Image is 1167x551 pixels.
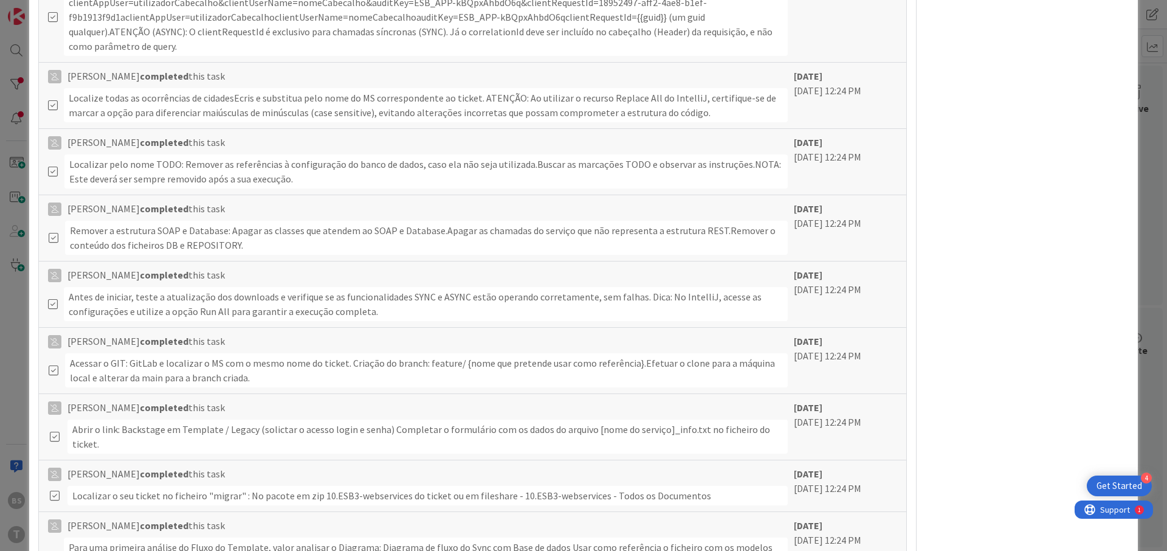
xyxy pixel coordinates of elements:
b: [DATE] [794,468,822,480]
span: [PERSON_NAME] this task [67,69,225,83]
span: Support [26,2,55,16]
b: [DATE] [794,203,822,215]
b: [DATE] [794,70,822,82]
span: [PERSON_NAME] this task [67,268,225,282]
div: Localize todas as ocorrências de cidadesEcris e substitua pelo nome do MS correspondente ao ticke... [64,88,788,122]
div: [DATE] 12:24 PM [794,201,897,255]
span: [PERSON_NAME] this task [67,334,225,348]
b: completed [140,269,188,281]
span: [PERSON_NAME] this task [67,466,225,481]
b: [DATE] [794,269,822,281]
b: [DATE] [794,335,822,347]
b: completed [140,335,188,347]
b: [DATE] [794,136,822,148]
div: Remover a estrutura SOAP e Database: Apagar as classes que atendem ao SOAP e Database.Apagar as c... [65,221,788,255]
b: completed [140,136,188,148]
b: [DATE] [794,519,822,532]
div: [DATE] 12:24 PM [794,69,897,122]
div: [DATE] 12:24 PM [794,135,897,189]
div: Open Get Started checklist, remaining modules: 4 [1087,476,1152,496]
div: Abrir o link: Backstage em Template / Legacy (solictar o acesso login e senha) Completar o formul... [67,420,788,454]
b: completed [140,401,188,414]
div: Localizar o seu ticket no ficheiro "migrar" : No pacote em zip 10.ESB3-webservices do ticket ou e... [67,486,788,505]
b: completed [140,203,188,215]
div: Get Started [1096,480,1142,492]
span: [PERSON_NAME] this task [67,518,225,533]
div: Localizar pelo nome TODO: Remover as referências à configuração do banco de dados, caso ela não s... [64,154,788,189]
b: [DATE] [794,401,822,414]
div: [DATE] 12:24 PM [794,466,897,505]
span: [PERSON_NAME] this task [67,201,225,216]
span: [PERSON_NAME] this task [67,135,225,150]
div: [DATE] 12:24 PM [794,268,897,321]
b: completed [140,70,188,82]
div: Antes de iniciar, teste a atualização dos downloads e verifique se as funcionalidades SYNC e ASYN... [64,287,788,321]
b: completed [140,468,188,480]
span: [PERSON_NAME] this task [67,400,225,415]
div: 4 [1141,473,1152,483]
div: [DATE] 12:24 PM [794,400,897,454]
b: completed [140,519,188,532]
div: 1 [63,5,66,15]
div: Acessar o GIT: GitLab e localizar o MS com o mesmo nome do ticket. Criação do branch: feature/ {n... [65,353,788,387]
div: [DATE] 12:24 PM [794,334,897,387]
